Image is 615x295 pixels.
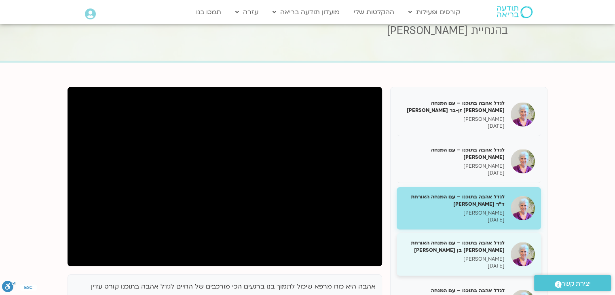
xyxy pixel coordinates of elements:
a: מועדון תודעה בריאה [268,4,344,20]
p: [DATE] [403,170,505,177]
a: קורסים ופעילות [404,4,464,20]
p: [PERSON_NAME] [403,116,505,123]
h5: לגדל אהבה בתוכנו – עם המנחה האורחת ד"ר [PERSON_NAME] [403,193,505,208]
a: יצירת קשר [534,275,611,291]
img: תודעה בריאה [497,6,533,18]
img: לגדל אהבה בתוכנו – עם המנחה האורחת צילה זן-בר צור [511,102,535,126]
a: עזרה [231,4,262,20]
h5: לגדל אהבה בתוכנו – עם המנחה [PERSON_NAME] [403,146,505,161]
p: [PERSON_NAME] [403,163,505,170]
img: לגדל אהבה בתוכנו – עם המנחה האורחת שאנייה כהן בן חיים [511,242,535,266]
a: ההקלטות שלי [350,4,398,20]
span: יצירת קשר [562,278,591,289]
span: בהנחיית [471,23,508,38]
p: [DATE] [403,217,505,223]
a: תמכו בנו [192,4,225,20]
p: [DATE] [403,263,505,270]
p: [DATE] [403,123,505,130]
p: [PERSON_NAME] [403,210,505,217]
h5: לגדל אהבה בתוכנו – עם המנחה האורחת [PERSON_NAME] בן [PERSON_NAME] [403,239,505,254]
p: [PERSON_NAME] [403,256,505,263]
h5: לגדל אהבה בתוכנו – עם המנחה [PERSON_NAME] זן-בר [PERSON_NAME] [403,99,505,114]
img: לגדל אהבה בתוכנו – עם המנחה האורח ענבר בר קמה [511,149,535,173]
img: לגדל אהבה בתוכנו – עם המנחה האורחת ד"ר נועה אלבלדה [511,196,535,220]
